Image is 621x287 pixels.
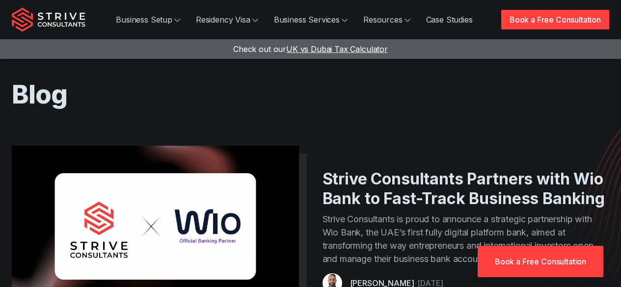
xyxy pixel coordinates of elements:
a: Case Studies [418,10,481,29]
a: Book a Free Consultation [478,246,603,277]
span: UK vs Dubai Tax Calculator [286,44,388,54]
h1: Blog [12,78,609,110]
a: Residency Visa [188,10,266,29]
a: Business Setup [108,10,188,29]
a: Business Services [266,10,355,29]
img: Strive Consultants [12,7,85,32]
a: Check out ourUK vs Dubai Tax Calculator [233,44,388,54]
a: Strive Consultants Partners with Wio Bank to Fast-Track Business Banking [323,169,605,208]
a: Resources [355,10,418,29]
a: Book a Free Consultation [501,10,609,29]
p: Strive Consultants is proud to announce a strategic partnership with Wio Bank, the UAE’s first fu... [323,212,610,265]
